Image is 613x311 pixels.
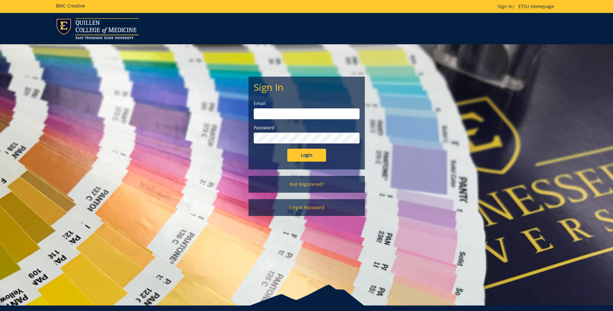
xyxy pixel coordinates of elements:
[515,3,557,9] a: ETSU Homepage
[56,3,85,8] h5: BMC Creative
[287,149,326,162] input: Login
[248,199,365,216] a: Forgot Password
[254,100,360,107] label: Email
[56,18,139,39] img: ETSU logo
[498,3,557,10] p: |
[498,3,513,9] a: Sign In
[254,82,360,92] h2: Sign In
[254,124,360,131] label: Password
[248,176,365,193] a: Not Registered?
